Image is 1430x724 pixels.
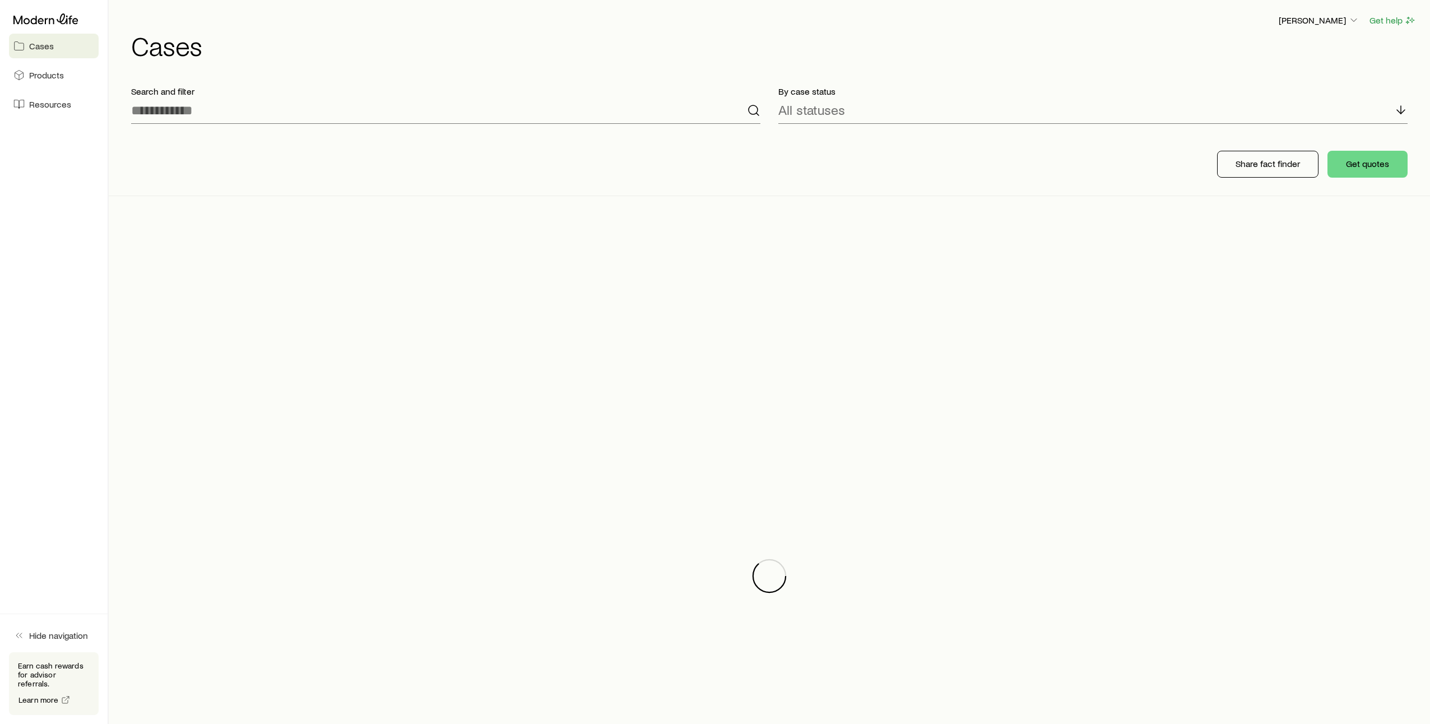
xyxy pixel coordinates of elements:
a: Cases [9,34,99,58]
p: Share fact finder [1236,158,1300,169]
span: Learn more [18,696,59,704]
p: Search and filter [131,86,760,97]
p: By case status [778,86,1408,97]
span: Cases [29,40,54,52]
span: Products [29,69,64,81]
span: Hide navigation [29,630,88,641]
button: Get quotes [1327,151,1408,178]
button: Share fact finder [1217,151,1318,178]
button: [PERSON_NAME] [1278,14,1360,27]
button: Get help [1369,14,1417,27]
p: Earn cash rewards for advisor referrals. [18,661,90,688]
p: [PERSON_NAME] [1279,15,1359,26]
h1: Cases [131,32,1417,59]
p: All statuses [778,102,845,118]
button: Hide navigation [9,623,99,648]
a: Resources [9,92,99,117]
span: Resources [29,99,71,110]
div: Earn cash rewards for advisor referrals.Learn more [9,652,99,715]
a: Products [9,63,99,87]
